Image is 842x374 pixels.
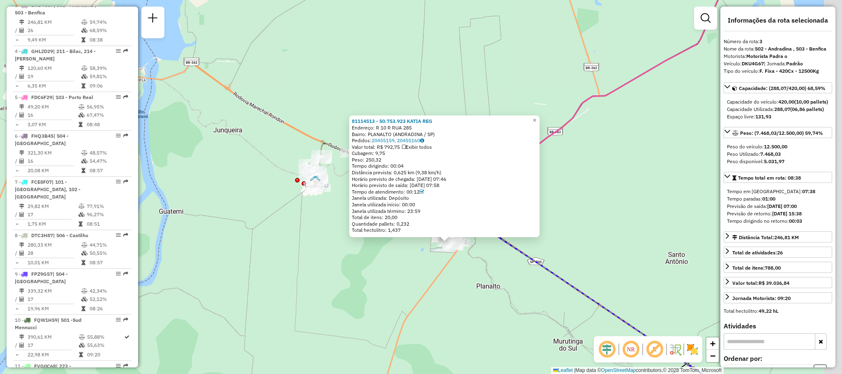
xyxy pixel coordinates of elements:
div: Número da rota: [724,38,832,45]
strong: 788,00 [765,265,781,271]
i: Tempo total em rota [79,352,83,357]
td: 120,60 KM [27,64,81,72]
label: Ordenar por: [724,353,832,363]
em: Opções [116,95,121,99]
td: = [15,120,19,129]
td: 56,95% [86,103,128,111]
span: GHL2D29 [31,48,53,54]
div: Capacidade: (288,07/420,00) 68,59% [724,95,832,124]
span: Peso do veículo: [727,143,787,150]
span: Exibir todos [402,144,432,150]
i: Distância Total [19,104,24,109]
span: Capacidade: (288,07/420,00) 68,59% [739,85,826,91]
strong: R$ 39.036,84 [759,280,789,286]
td: = [15,36,19,44]
div: Map data © contributors,© 2025 TomTom, Microsoft [551,367,724,374]
div: Total de itens: 20,00 [352,214,537,221]
em: Rota exportada [123,133,128,138]
strong: 07:38 [802,188,815,194]
div: Valor total: R$ 792,75 [352,144,537,150]
i: Total de Atividades [19,297,24,302]
i: Total de Atividades [19,113,24,118]
div: Tempo total em rota: 08:38 [724,185,832,228]
span: Peso: (7.468,03/12.500,00) 59,74% [740,130,823,136]
td: = [15,259,19,267]
div: Capacidade do veículo: [727,98,829,106]
span: DKU4G67 [31,2,53,8]
td: 08:48 [86,120,128,129]
span: × [533,117,536,124]
a: Leaflet [553,367,573,373]
strong: 3 [759,38,762,44]
i: % de utilização da cubagem [81,74,88,79]
td: / [15,295,19,303]
td: 08:26 [89,305,128,313]
span: | 101 - [GEOGRAPHIC_DATA], 102 - [GEOGRAPHIC_DATA] [15,179,81,200]
span: 5 - [15,94,93,100]
div: Janela utilizada início: 00:00 [352,201,537,208]
td: 17 [27,210,78,219]
a: Zoom out [706,350,719,362]
span: Exibir rótulo [645,339,664,359]
span: + [710,338,715,349]
div: Total de itens: [732,264,781,272]
a: Zoom in [706,337,719,350]
span: 8 - [15,232,88,238]
a: 81114513 - 50.753.923 KATIA REG [352,118,432,124]
img: Exibir/Ocultar setores [686,343,699,356]
i: Distância Total [19,204,24,209]
strong: [DATE] 15:38 [772,210,802,217]
td: 17 [27,341,78,349]
i: % de utilização da cubagem [79,343,85,348]
span: 10 - [15,317,81,330]
td: / [15,72,19,81]
div: Tempo paradas: [727,195,829,203]
td: 42,34% [89,287,128,295]
i: Tempo total em rota [81,306,85,311]
em: Opções [116,271,121,276]
strong: (10,00 pallets) [794,99,828,105]
td: 48,57% [89,149,128,157]
span: FPZ9G57 [31,271,53,277]
div: Peso disponível: [727,158,829,165]
i: % de utilização da cubagem [81,28,88,33]
td: 08:57 [89,259,128,267]
strong: (06,86 pallets) [790,106,824,112]
strong: 420,00 [778,99,794,105]
i: % de utilização da cubagem [81,251,88,256]
span: Tempo total em rota: 08:38 [738,175,801,181]
i: Total de Atividades [19,251,24,256]
td: 67,47% [86,111,128,119]
span: | [574,367,575,373]
strong: [DATE] 07:00 [767,203,797,209]
div: Peso: (7.468,03/12.500,00) 59,74% [724,140,832,169]
td: 08:57 [89,166,128,175]
i: Total de Atividades [19,343,24,348]
i: Tempo total em rota [78,222,83,226]
td: 26 [27,26,81,35]
td: = [15,166,19,175]
td: 68,59% [89,26,128,35]
a: Nova sessão e pesquisa [145,10,161,28]
div: Janela utilizada término: 23:59 [352,208,537,215]
strong: 01:00 [762,196,775,202]
strong: 5.031,97 [764,158,784,164]
em: Opções [116,233,121,238]
td: = [15,82,19,90]
i: % de utilização do peso [81,66,88,71]
i: % de utilização do peso [79,335,85,339]
em: Opções [116,179,121,184]
td: 16 [27,111,78,119]
div: Tempo dirigindo: 00:04 [352,163,537,169]
td: 58,39% [89,64,128,72]
span: Peso: 250,32 [352,157,381,163]
i: Distância Total [19,289,24,293]
strong: 7.468,03 [760,151,781,157]
span: | 103 - Porto Real [52,94,93,100]
td: 54,47% [89,157,128,165]
td: 59,81% [89,72,128,81]
i: Distância Total [19,242,24,247]
div: Horário previsto de chegada: [DATE] 07:46 [352,176,537,182]
span: 7 - [15,179,81,200]
i: Total de Atividades [19,212,24,217]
